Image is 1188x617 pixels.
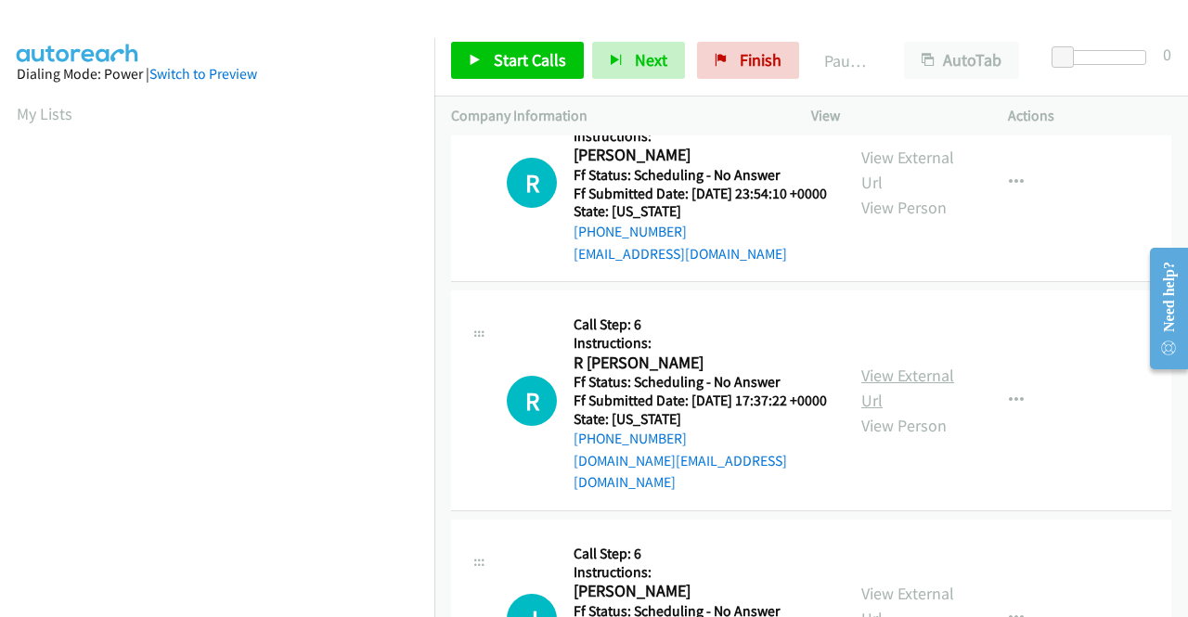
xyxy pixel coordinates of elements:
p: Company Information [451,105,778,127]
div: Delay between calls (in seconds) [1061,50,1146,65]
h2: R [PERSON_NAME] [574,353,821,374]
a: Start Calls [451,42,584,79]
a: [PHONE_NUMBER] [574,430,687,447]
p: Paused [824,48,871,73]
a: [DOMAIN_NAME][EMAIL_ADDRESS][DOMAIN_NAME] [574,452,787,492]
h5: Call Step: 6 [574,545,827,563]
button: AutoTab [904,42,1019,79]
a: View Person [861,197,947,218]
div: 0 [1163,42,1171,67]
h1: R [507,376,557,426]
p: Actions [1008,105,1171,127]
h5: Call Step: 6 [574,315,828,334]
h2: [PERSON_NAME] [574,145,821,166]
span: Finish [740,49,781,71]
h5: Instructions: [574,334,828,353]
h5: Instructions: [574,563,827,582]
a: [EMAIL_ADDRESS][DOMAIN_NAME] [574,245,787,263]
a: My Lists [17,103,72,124]
a: Switch to Preview [149,65,257,83]
h5: Ff Submitted Date: [DATE] 23:54:10 +0000 [574,185,827,203]
h5: Instructions: [574,127,827,146]
div: The call is yet to be attempted [507,376,557,426]
span: Next [635,49,667,71]
iframe: Resource Center [1135,235,1188,382]
a: [PHONE_NUMBER] [574,223,687,240]
span: Start Calls [494,49,566,71]
h5: Ff Submitted Date: [DATE] 17:37:22 +0000 [574,392,828,410]
a: Finish [697,42,799,79]
h5: Ff Status: Scheduling - No Answer [574,166,827,185]
a: View External Url [861,147,954,193]
a: View Person [861,415,947,436]
div: Dialing Mode: Power | [17,63,418,85]
h1: R [507,158,557,208]
a: View External Url [861,365,954,411]
h5: State: [US_STATE] [574,410,828,429]
h2: [PERSON_NAME] [574,581,821,602]
h5: State: [US_STATE] [574,202,827,221]
h5: Ff Status: Scheduling - No Answer [574,373,828,392]
div: The call is yet to be attempted [507,158,557,208]
p: View [811,105,975,127]
button: Next [592,42,685,79]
